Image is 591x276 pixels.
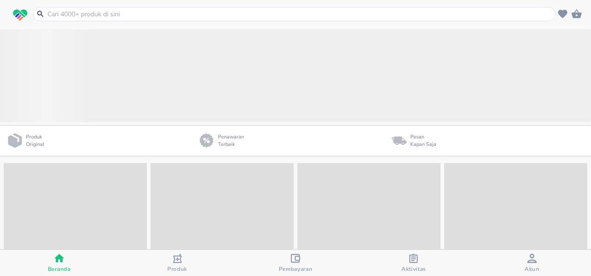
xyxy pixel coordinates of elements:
[525,265,539,273] span: Akun
[355,250,473,276] button: Aktivitas
[46,9,553,19] input: Cari 4000+ produk di sini
[167,265,187,273] span: Produk
[48,265,71,273] span: Beranda
[118,250,236,276] button: Produk
[13,9,27,21] img: logo_swiperx_s.bd005f3b.svg
[218,133,248,149] p: Penawaran Terbaik
[401,265,426,273] span: Aktivitas
[236,250,355,276] button: Pembayaran
[26,133,48,149] p: Produk Original
[410,133,436,149] p: Pesan Kapan Saja
[279,265,313,273] span: Pembayaran
[473,250,591,276] button: Akun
